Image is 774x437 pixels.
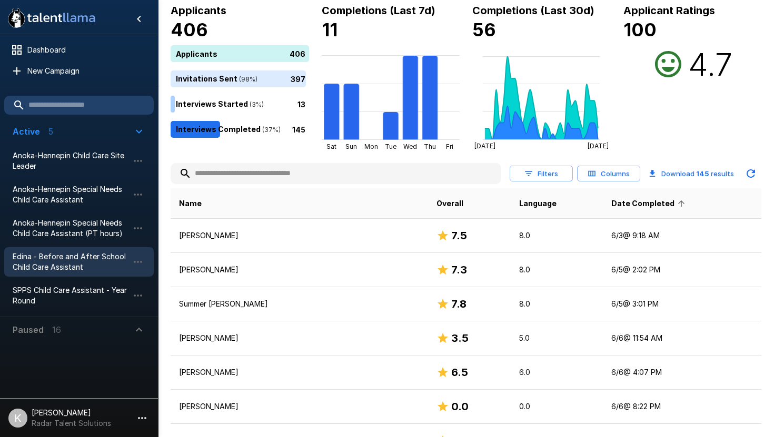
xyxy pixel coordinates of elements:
tspan: [DATE] [474,142,495,150]
h6: 0.0 [451,398,469,415]
tspan: Sat [326,143,336,150]
b: Applicants [171,4,226,17]
h6: 7.8 [451,296,467,312]
td: 6/5 @ 3:01 PM [603,287,761,321]
p: 13 [297,98,305,109]
p: 6.0 [519,367,594,378]
h6: 7.5 [451,227,467,244]
b: 56 [472,19,496,40]
h6: 3.5 [451,330,469,347]
tspan: Sun [345,143,357,150]
p: [PERSON_NAME] [179,401,420,412]
td: 6/5 @ 2:02 PM [603,253,761,287]
b: 11 [322,19,338,40]
p: 8.0 [519,299,594,309]
p: 0.0 [519,401,594,412]
p: [PERSON_NAME] [179,367,420,378]
button: Download 145 results [644,163,738,184]
span: Name [179,197,202,210]
td: 6/6 @ 4:07 PM [603,355,761,390]
tspan: Mon [364,143,378,150]
p: [PERSON_NAME] [179,230,420,241]
h2: 4.7 [688,45,732,83]
tspan: Wed [403,143,417,150]
button: Updated Today - 7:08 AM [740,163,761,184]
span: Language [519,197,557,210]
p: 145 [292,124,305,135]
p: 406 [290,48,305,59]
b: 406 [171,19,208,40]
tspan: Fri [446,143,453,150]
p: Summer [PERSON_NAME] [179,299,420,309]
td: 6/3 @ 9:18 AM [603,219,761,253]
tspan: Thu [424,143,436,150]
b: 145 [696,169,709,178]
p: 8.0 [519,230,594,241]
span: Overall [436,197,463,210]
h6: 7.3 [451,261,467,278]
td: 6/6 @ 11:54 AM [603,321,761,355]
p: [PERSON_NAME] [179,333,420,343]
p: 397 [291,73,305,84]
button: Columns [577,166,640,182]
tspan: [DATE] [588,142,609,150]
td: 6/6 @ 8:22 PM [603,390,761,424]
p: [PERSON_NAME] [179,265,420,275]
b: Completions (Last 7d) [322,4,435,17]
tspan: Tue [385,143,396,150]
b: Applicant Ratings [623,4,715,17]
p: 5.0 [519,333,594,343]
b: 100 [623,19,657,40]
b: Completions (Last 30d) [472,4,594,17]
p: 8.0 [519,265,594,275]
span: Date Completed [611,197,688,210]
h6: 6.5 [451,364,468,381]
button: Filters [510,166,573,182]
